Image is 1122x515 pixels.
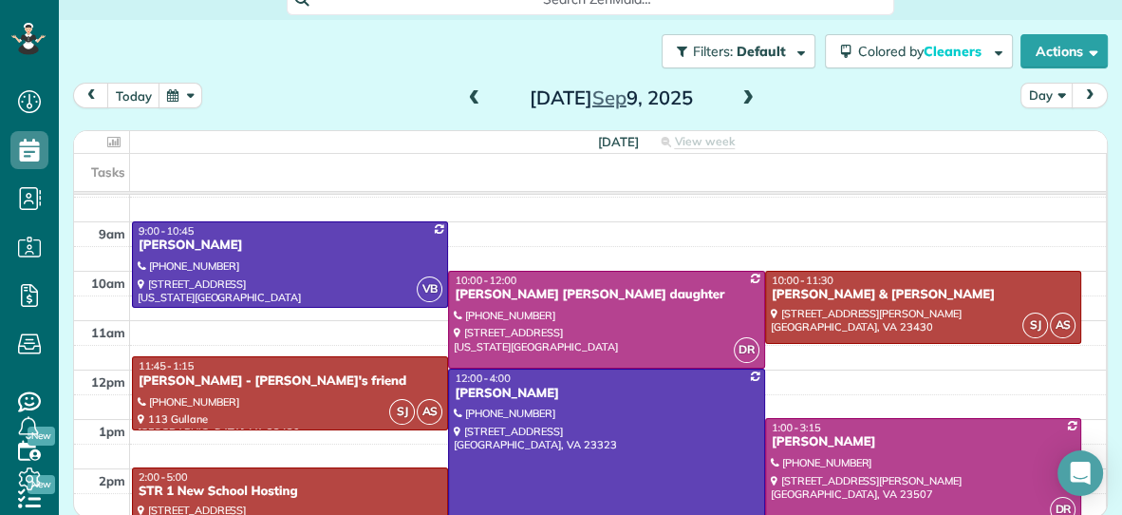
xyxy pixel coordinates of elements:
[139,224,194,238] span: 9:00 - 10:45
[454,287,758,303] div: [PERSON_NAME] [PERSON_NAME] daughter
[91,164,125,180] span: Tasks
[389,399,415,425] span: SJ
[138,484,442,500] div: STR 1 New School Hosting
[772,421,821,434] span: 1:00 - 3:15
[1022,313,1048,338] span: SJ
[454,386,758,402] div: [PERSON_NAME]
[771,434,1075,450] div: [PERSON_NAME]
[771,287,1075,303] div: [PERSON_NAME] & [PERSON_NAME]
[737,43,787,60] span: Default
[107,83,160,108] button: today
[674,134,735,149] span: View week
[455,372,510,385] span: 12:00 - 4:00
[99,226,125,241] span: 9am
[1057,450,1103,496] div: Open Intercom Messenger
[693,43,733,60] span: Filters:
[138,238,442,254] div: [PERSON_NAME]
[91,276,125,291] span: 10am
[417,399,442,425] span: AS
[99,473,125,488] span: 2pm
[825,34,1013,68] button: Colored byCleaners
[598,134,639,149] span: [DATE]
[91,325,125,340] span: 11am
[772,274,833,287] span: 10:00 - 11:30
[924,43,984,60] span: Cleaners
[858,43,988,60] span: Colored by
[493,87,730,108] h2: [DATE] 9, 2025
[1050,313,1075,338] span: AS
[99,424,125,439] span: 1pm
[138,373,442,390] div: [PERSON_NAME] - [PERSON_NAME]'s friend
[139,359,194,372] span: 11:45 - 1:15
[662,34,815,68] button: Filters: Default
[1020,83,1074,108] button: Day
[455,274,516,287] span: 10:00 - 12:00
[91,374,125,390] span: 12pm
[652,34,815,68] a: Filters: Default
[417,277,442,302] span: VB
[139,470,188,484] span: 2:00 - 5:00
[734,337,759,363] span: DR
[1020,34,1108,68] button: Actions
[1072,83,1108,108] button: next
[73,83,109,108] button: prev
[592,86,626,109] span: Sep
